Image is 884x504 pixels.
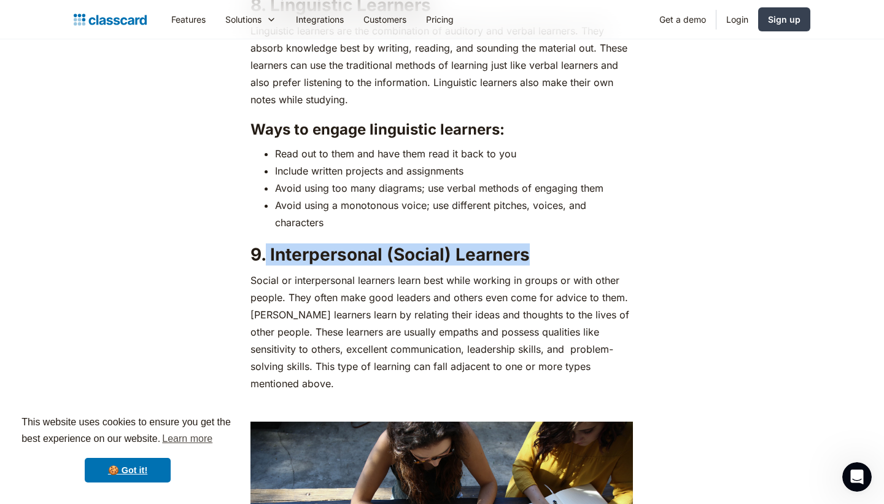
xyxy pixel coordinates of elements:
a: Login [716,6,758,33]
div: Sign up [768,13,801,26]
a: home [74,11,147,28]
li: Read out to them and have them read it back to you [275,145,633,162]
div: cookieconsent [10,403,246,494]
p: Linguistic learners are the combination of auditory and verbal learners. They absorb knowledge be... [250,22,633,108]
p: ‍ [250,398,633,415]
p: Social or interpersonal learners learn best while working in groups or with other people. They of... [250,272,633,392]
a: Integrations [286,6,354,33]
a: Customers [354,6,416,33]
a: dismiss cookie message [85,458,171,482]
div: Solutions [225,13,262,26]
a: Features [161,6,215,33]
li: Avoid using a monotonous voice; use different pitches, voices, and characters [275,197,633,231]
iframe: Intercom live chat [842,462,872,492]
span: This website uses cookies to ensure you get the best experience on our website. [21,415,234,448]
strong: Ways to engage linguistic learners: [250,120,505,138]
div: Solutions [215,6,286,33]
a: Sign up [758,7,810,31]
a: learn more about cookies [160,430,214,448]
li: Avoid using too many diagrams; use verbal methods of engaging them [275,179,633,197]
li: Include written projects and assignments [275,162,633,179]
a: Pricing [416,6,463,33]
a: Get a demo [649,6,716,33]
strong: 9. Interpersonal (Social) Learners [250,244,530,265]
